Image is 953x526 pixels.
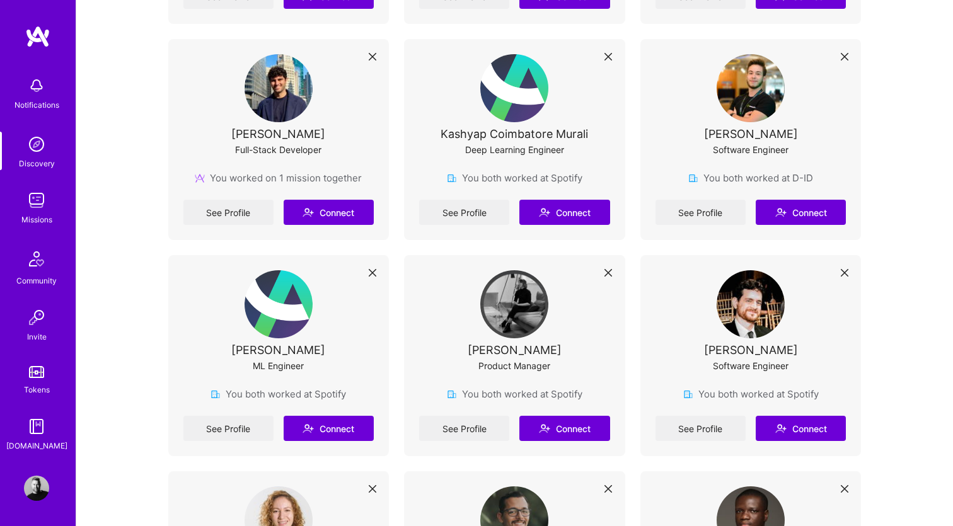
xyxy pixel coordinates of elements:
i: icon Close [841,485,848,493]
a: See Profile [183,416,274,441]
img: bell [24,73,49,98]
img: guide book [24,414,49,439]
i: icon Close [841,269,848,277]
img: teamwork [24,188,49,213]
div: Notifications [14,98,59,111]
div: Tokens [24,383,50,396]
img: company icon [211,389,221,399]
a: See Profile [656,416,746,441]
div: Full-Stack Developer [235,143,321,156]
div: You both worked at D-ID [688,171,813,185]
i: icon Connect [775,207,787,218]
div: ML Engineer [253,359,304,372]
img: User Avatar [717,270,785,338]
img: logo [25,25,50,48]
div: Software Engineer [713,359,788,372]
img: User Avatar [24,476,49,501]
div: Missions [21,213,52,226]
a: See Profile [419,200,509,225]
i: icon Connect [775,423,787,434]
button: Connect [519,416,609,441]
div: You worked on 1 mission together [195,171,362,185]
a: See Profile [419,416,509,441]
img: User Avatar [480,54,548,122]
i: icon Close [604,485,612,493]
div: [PERSON_NAME] [468,343,562,357]
img: User Avatar [245,270,313,338]
div: Discovery [19,157,55,170]
div: [PERSON_NAME] [704,127,798,140]
a: User Avatar [21,476,52,501]
div: Community [16,274,57,287]
div: Software Engineer [713,143,788,156]
i: icon Close [604,53,612,60]
button: Connect [756,416,846,441]
div: You both worked at Spotify [447,171,582,185]
img: tokens [29,366,44,378]
img: User Avatar [480,270,548,338]
a: See Profile [656,200,746,225]
img: mission icon [195,173,205,183]
img: company icon [447,389,457,399]
div: You both worked at Spotify [211,387,346,401]
img: User Avatar [717,54,785,122]
div: [DOMAIN_NAME] [6,439,67,452]
img: Invite [24,305,49,330]
div: [PERSON_NAME] [231,343,325,357]
div: Deep Learning Engineer [465,143,564,156]
i: icon Connect [539,207,550,218]
i: icon Close [604,269,612,277]
i: icon Close [841,53,848,60]
img: User Avatar [245,54,313,122]
i: icon Close [369,53,376,60]
div: You both worked at Spotify [683,387,819,401]
i: icon Close [369,269,376,277]
div: [PERSON_NAME] [231,127,325,140]
button: Connect [284,200,374,225]
img: discovery [24,132,49,157]
div: You both worked at Spotify [447,387,582,401]
img: company icon [683,389,693,399]
img: company icon [447,173,457,183]
div: Product Manager [478,359,550,372]
img: Community [21,244,52,274]
button: Connect [519,200,609,225]
button: Connect [756,200,846,225]
div: [PERSON_NAME] [704,343,798,357]
i: icon Connect [303,423,314,434]
i: icon Close [369,485,376,493]
img: company icon [688,173,698,183]
a: See Profile [183,200,274,225]
i: icon Connect [539,423,550,434]
div: Invite [27,330,47,343]
div: Kashyap Coimbatore Murali [441,127,588,140]
i: icon Connect [303,207,314,218]
button: Connect [284,416,374,441]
